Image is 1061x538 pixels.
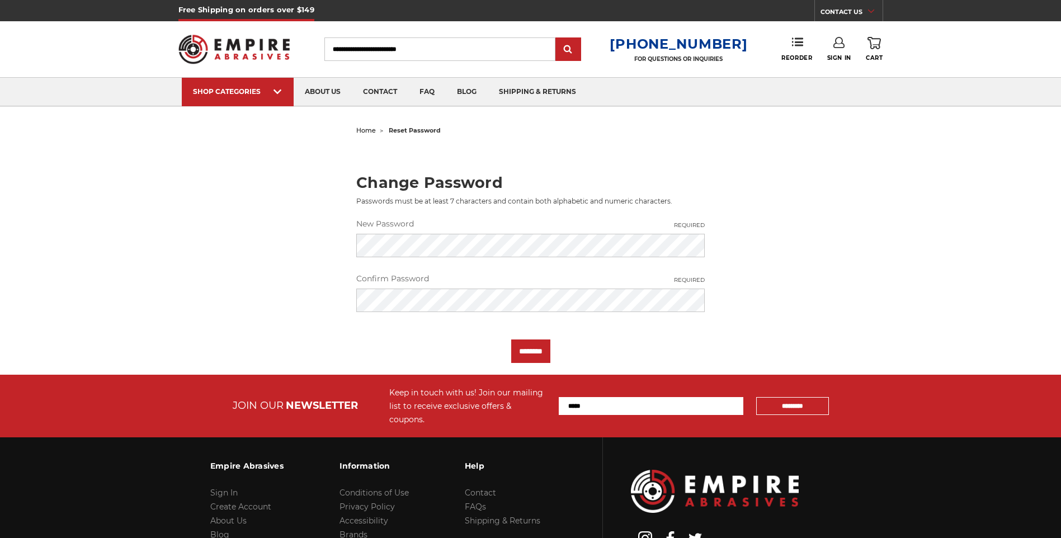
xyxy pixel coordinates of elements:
img: Empire Abrasives [178,27,290,71]
a: Conditions of Use [339,488,409,498]
h3: Help [465,454,540,478]
a: Accessibility [339,516,388,526]
a: Create Account [210,502,271,512]
span: Sign In [827,54,851,62]
img: Empire Abrasives Logo Image [631,470,799,513]
span: reset password [389,126,441,134]
a: faq [408,78,446,106]
span: Cart [866,54,883,62]
label: Confirm Password [356,273,705,285]
a: Cart [866,37,883,62]
p: FOR QUESTIONS OR INQUIRIES [610,55,747,63]
h3: Empire Abrasives [210,454,284,478]
a: blog [446,78,488,106]
small: Required [674,276,705,284]
input: Submit [557,39,579,61]
a: About Us [210,516,247,526]
a: about us [294,78,352,106]
a: Shipping & Returns [465,516,540,526]
a: home [356,126,376,134]
h2: Change Password [356,175,705,190]
label: New Password [356,218,705,230]
a: Contact [465,488,496,498]
div: SHOP CATEGORIES [193,87,282,96]
div: Keep in touch with us! Join our mailing list to receive exclusive offers & coupons. [389,386,548,426]
a: Sign In [210,488,238,498]
a: [PHONE_NUMBER] [610,36,747,52]
a: CONTACT US [820,6,883,21]
h3: Information [339,454,409,478]
a: Privacy Policy [339,502,395,512]
small: Required [674,221,705,229]
a: shipping & returns [488,78,587,106]
p: Passwords must be at least 7 characters and contain both alphabetic and numeric characters. [356,196,705,206]
span: JOIN OUR [233,399,284,412]
span: Reorder [781,54,812,62]
a: contact [352,78,408,106]
span: NEWSLETTER [286,399,358,412]
a: Reorder [781,37,812,61]
a: FAQs [465,502,486,512]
